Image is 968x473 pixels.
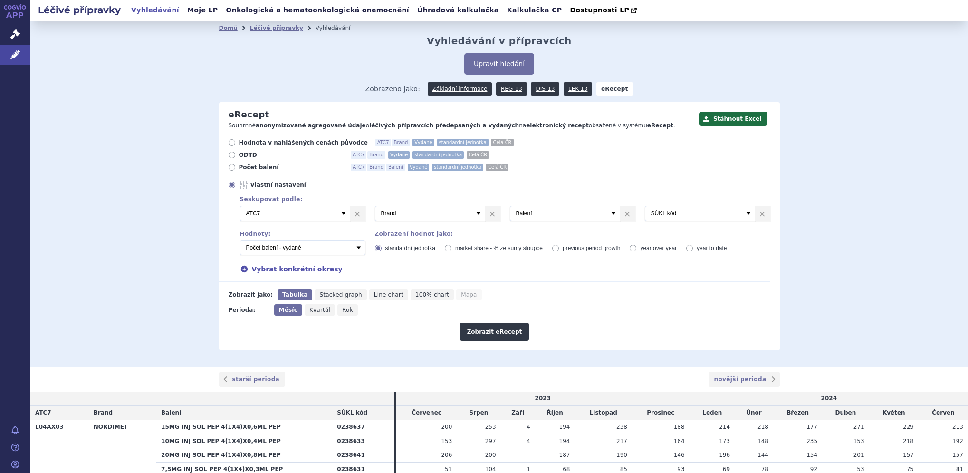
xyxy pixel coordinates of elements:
[460,323,529,341] button: Zobrazit eRecept
[952,452,963,458] span: 157
[432,164,483,171] span: standardní jednotka
[464,53,534,75] button: Upravit hledání
[223,4,412,17] a: Onkologická a hematoonkologická onemocnění
[367,151,385,159] span: Brand
[504,4,565,17] a: Kalkulačka CP
[620,466,627,473] span: 85
[527,424,530,430] span: 4
[161,409,181,416] span: Balení
[757,424,768,430] span: 218
[527,438,530,444] span: 4
[316,21,363,35] li: Vyhledávání
[806,452,817,458] span: 154
[230,196,770,203] div: Seskupovat podle:
[279,307,297,313] span: Měsíc
[531,82,559,96] a: DIS-13
[156,420,332,434] th: 15MG INJ SOL PEP 4(1X4)X0,6ML PEP
[810,466,817,473] span: 92
[437,139,489,146] span: standardní jednotka
[396,406,457,420] td: Červenec
[853,438,864,444] span: 153
[365,82,420,96] span: Zobrazeno jako:
[388,151,410,159] span: Vydané
[699,112,767,126] button: Stáhnout Excel
[853,424,864,430] span: 271
[485,466,496,473] span: 104
[467,151,489,159] span: Celá ČR
[441,452,452,458] span: 206
[256,122,366,129] strong: anonymizované agregované údaje
[375,139,391,146] span: ATC7
[309,307,330,313] span: Kvartál
[952,438,963,444] span: 192
[723,466,730,473] span: 69
[386,164,405,171] span: Balení
[156,434,332,448] th: 10MG INJ SOL PEP 4(1X4)X0,4ML PEP
[35,409,51,416] span: ATC7
[485,452,496,458] span: 200
[441,424,452,430] span: 200
[332,420,394,434] th: 0238637
[94,409,113,416] span: Brand
[559,424,570,430] span: 194
[575,406,632,420] td: Listopad
[647,122,673,129] strong: eRecept
[427,35,572,47] h2: Vyhledávání v přípravcích
[230,264,770,274] div: Vybrat konkrétní okresy
[496,82,527,96] a: REG-13
[903,424,914,430] span: 229
[719,424,730,430] span: 214
[903,438,914,444] span: 218
[616,424,627,430] span: 238
[156,448,332,463] th: 20MG INJ SOL PEP 4(1X4)X0,8ML PEP
[822,406,869,420] td: Duben
[457,406,500,420] td: Srpen
[369,122,519,129] strong: léčivých přípravcích předepsaných a vydaných
[491,139,513,146] span: Celá ČR
[535,406,575,420] td: Říjen
[857,466,864,473] span: 53
[806,438,817,444] span: 235
[455,245,543,251] span: market share - % ze sumy sloupce
[501,406,535,420] td: Září
[30,3,128,17] h2: Léčivé přípravky
[408,164,429,171] span: Vydané
[229,109,269,120] h2: eRecept
[719,452,730,458] span: 196
[907,466,914,473] span: 75
[239,164,344,171] span: Počet balení
[674,424,685,430] span: 188
[461,291,477,298] span: Mapa
[239,139,368,146] span: Hodnota v nahlášených cenách původce
[415,291,449,298] span: 100% chart
[709,372,780,387] a: novější perioda
[486,164,508,171] span: Celá ČR
[229,304,269,316] div: Perioda:
[219,372,286,387] a: starší perioda
[485,206,500,221] a: ×
[869,406,919,420] td: Květen
[441,438,452,444] span: 153
[903,452,914,458] span: 157
[952,424,963,430] span: 213
[674,438,685,444] span: 164
[632,406,690,420] td: Prosinec
[332,448,394,463] th: 0238641
[351,151,366,159] span: ATC7
[240,231,365,237] div: Hodnoty:
[428,82,492,96] a: Základní informace
[385,245,435,251] span: standardní jednotka
[351,164,366,171] span: ATC7
[412,151,464,159] span: standardní jednotka
[282,291,307,298] span: Tabulka
[229,289,273,300] div: Zobrazit jako:
[527,466,530,473] span: 1
[690,406,735,420] td: Leden
[773,406,822,420] td: Březen
[342,307,353,313] span: Rok
[485,424,496,430] span: 253
[616,452,627,458] span: 190
[596,82,633,96] strong: eRecept
[563,245,620,251] span: previous period growth
[414,4,502,17] a: Úhradová kalkulačka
